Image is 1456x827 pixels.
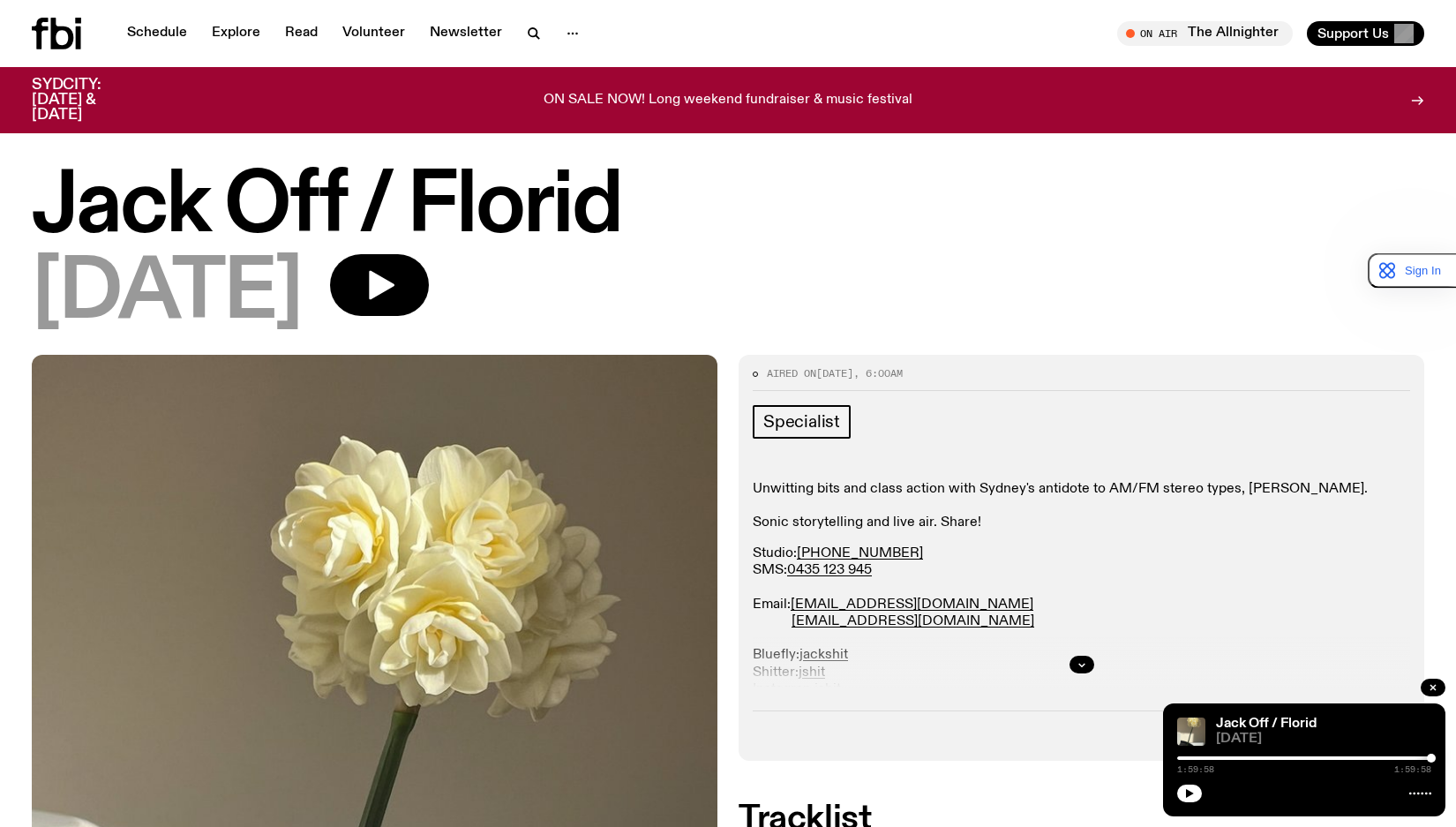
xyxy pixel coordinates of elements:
span: [DATE] [1216,733,1431,746]
a: Schedule [116,21,198,46]
span: [DATE] [32,254,302,334]
span: , 6:00am [853,366,903,380]
h3: SYDCITY: [DATE] & [DATE] [32,78,145,123]
button: Support Us [1307,21,1424,46]
a: [EMAIL_ADDRESS][DOMAIN_NAME] [791,598,1033,612]
a: Newsletter [419,21,513,46]
p: ON SALE NOW! Long weekend fundraiser & music festival [544,93,912,109]
a: [EMAIL_ADDRESS][DOMAIN_NAME] [792,614,1034,628]
p: Unwitting bits and class action with Sydney's antidote to AM/FM stereo types, [PERSON_NAME]. Soni... [753,481,1410,532]
a: Specialist [753,405,851,439]
span: Specialist [763,412,840,432]
a: Read [274,21,328,46]
span: 1:59:58 [1177,765,1214,774]
h1: Jack Off / Florid [32,168,1424,247]
span: Aired on [767,366,816,380]
a: Volunteer [332,21,416,46]
a: Explore [201,21,271,46]
p: Studio: SMS: Email: Bluefly: Shitter: Instagran: Fakebook: Home: [753,545,1410,748]
a: [PHONE_NUMBER] [797,546,923,560]
button: On AirThe Allnighter [1117,21,1293,46]
span: Support Us [1317,26,1389,41]
span: 1:59:58 [1394,765,1431,774]
a: Jack Off / Florid [1216,717,1317,731]
a: 0435 123 945 [787,563,872,577]
span: [DATE] [816,366,853,380]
